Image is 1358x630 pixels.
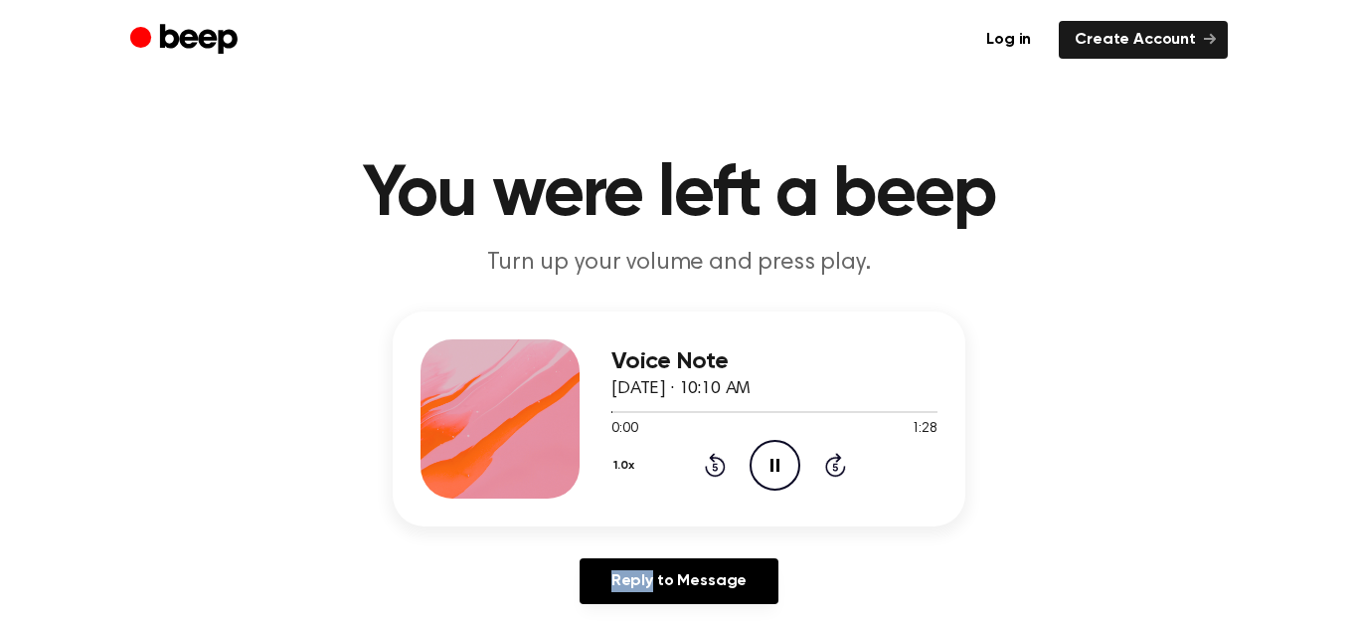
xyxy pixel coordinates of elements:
a: Log in [970,21,1047,59]
button: 1.0x [611,449,642,483]
h3: Voice Note [611,348,937,375]
a: Create Account [1059,21,1228,59]
h1: You were left a beep [170,159,1188,231]
span: [DATE] · 10:10 AM [611,380,751,398]
a: Beep [130,21,243,60]
span: 1:28 [912,419,937,440]
a: Reply to Message [580,558,778,604]
span: 0:00 [611,419,637,440]
p: Turn up your volume and press play. [297,247,1061,280]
